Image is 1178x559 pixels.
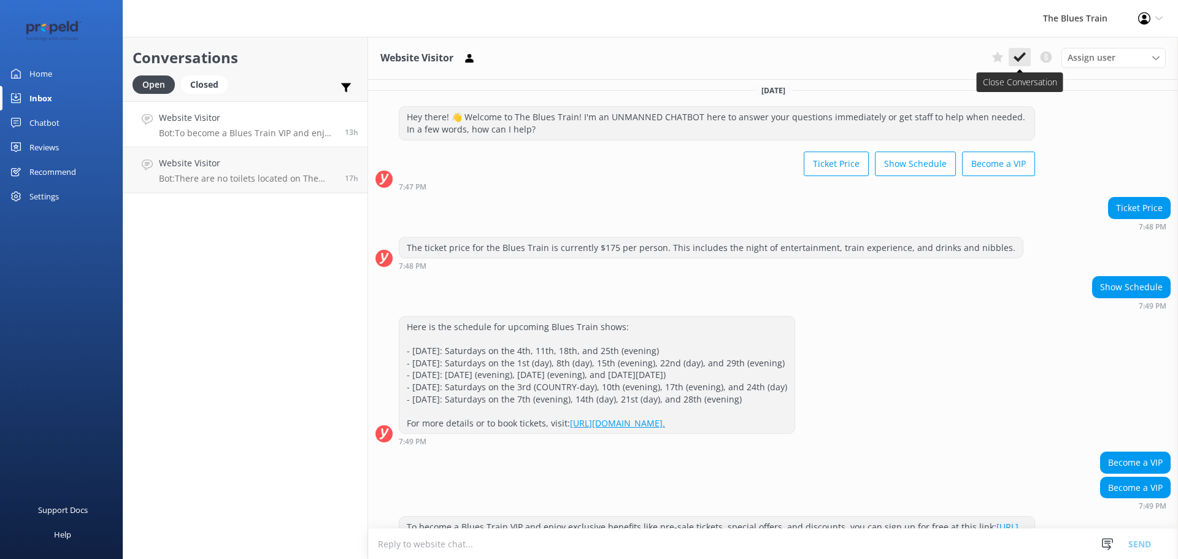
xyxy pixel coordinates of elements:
[159,128,336,139] p: Bot: To become a Blues Train VIP and enjoy exclusive benefits like pre-sale tickets, special offe...
[29,184,59,209] div: Settings
[38,498,88,522] div: Support Docs
[29,135,59,160] div: Reviews
[754,85,793,96] span: [DATE]
[804,152,869,176] button: Ticket Price
[1139,303,1166,310] strong: 7:49 PM
[133,77,181,91] a: Open
[1139,223,1166,231] strong: 7:48 PM
[1068,51,1115,64] span: Assign user
[123,147,368,193] a: Website VisitorBot:There are no toilets located on The Blues Train during travel. However, toilet...
[1101,477,1170,498] div: Become a VIP
[399,261,1023,270] div: Oct 14 2025 07:48pm (UTC +11:00) Australia/Sydney
[123,101,368,147] a: Website VisitorBot:To become a Blues Train VIP and enjoy exclusive benefits like pre-sale tickets...
[399,237,1023,258] div: The ticket price for the Blues Train is currently $175 per person. This includes the night of ent...
[399,437,795,445] div: Oct 14 2025 07:49pm (UTC +11:00) Australia/Sydney
[18,21,89,41] img: 12-1677471078.png
[399,107,1034,139] div: Hey there! 👋 Welcome to The Blues Train! I'm an UNMANNED CHATBOT here to answer your questions im...
[1061,48,1166,67] div: Assign User
[1100,501,1171,510] div: Oct 14 2025 07:49pm (UTC +11:00) Australia/Sydney
[875,152,956,176] button: Show Schedule
[181,77,234,91] a: Closed
[345,127,358,137] span: Oct 14 2025 07:49pm (UTC +11:00) Australia/Sydney
[570,417,665,429] a: [URL][DOMAIN_NAME].
[399,263,426,270] strong: 7:48 PM
[159,111,336,125] h4: Website Visitor
[1139,503,1166,510] strong: 7:49 PM
[1101,452,1170,473] div: Become a VIP
[29,61,52,86] div: Home
[399,183,426,191] strong: 7:47 PM
[54,522,71,547] div: Help
[399,438,426,445] strong: 7:49 PM
[399,517,1034,549] div: To become a Blues Train VIP and enjoy exclusive benefits like pre-sale tickets, special offers, a...
[29,160,76,184] div: Recommend
[29,86,52,110] div: Inbox
[399,182,1035,191] div: Oct 14 2025 07:47pm (UTC +11:00) Australia/Sydney
[159,156,336,170] h4: Website Visitor
[133,75,175,94] div: Open
[159,173,336,184] p: Bot: There are no toilets located on The Blues Train during travel. However, toilets are availabl...
[1093,277,1170,298] div: Show Schedule
[380,50,453,66] h3: Website Visitor
[1109,198,1170,218] div: Ticket Price
[399,317,795,433] div: Here is the schedule for upcoming Blues Train shows: - [DATE]: Saturdays on the 4th, 11th, 18th, ...
[29,110,60,135] div: Chatbot
[345,173,358,183] span: Oct 14 2025 04:13pm (UTC +11:00) Australia/Sydney
[1092,301,1171,310] div: Oct 14 2025 07:49pm (UTC +11:00) Australia/Sydney
[1108,222,1171,231] div: Oct 14 2025 07:48pm (UTC +11:00) Australia/Sydney
[181,75,228,94] div: Closed
[133,46,358,69] h2: Conversations
[962,152,1035,176] button: Become a VIP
